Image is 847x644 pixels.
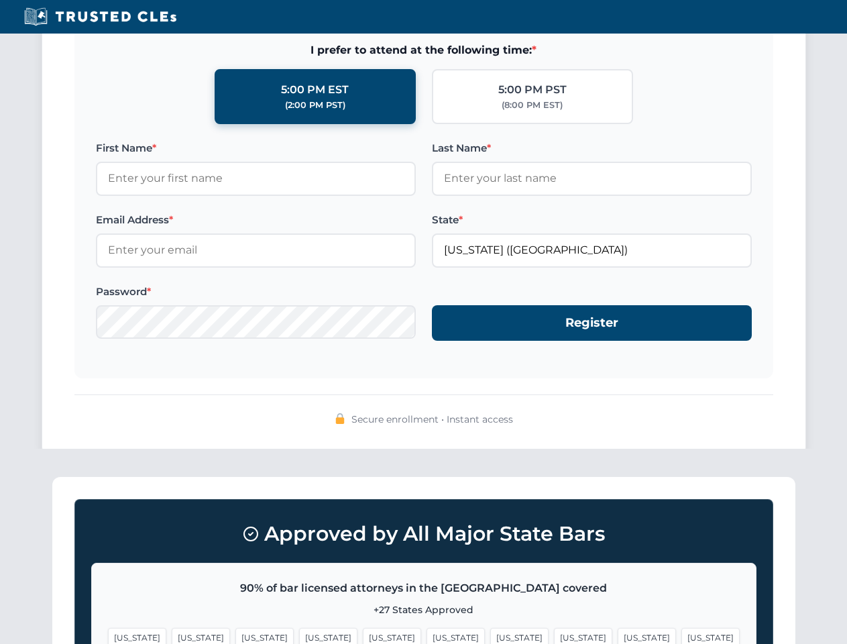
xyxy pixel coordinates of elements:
[335,413,345,424] img: 🔒
[96,42,752,59] span: I prefer to attend at the following time:
[108,602,740,617] p: +27 States Approved
[432,140,752,156] label: Last Name
[96,284,416,300] label: Password
[498,81,567,99] div: 5:00 PM PST
[96,212,416,228] label: Email Address
[281,81,349,99] div: 5:00 PM EST
[432,212,752,228] label: State
[91,516,756,552] h3: Approved by All Major State Bars
[432,162,752,195] input: Enter your last name
[96,140,416,156] label: First Name
[96,233,416,267] input: Enter your email
[432,233,752,267] input: Florida (FL)
[96,162,416,195] input: Enter your first name
[285,99,345,112] div: (2:00 PM PST)
[432,305,752,341] button: Register
[351,412,513,427] span: Secure enrollment • Instant access
[20,7,180,27] img: Trusted CLEs
[108,580,740,597] p: 90% of bar licensed attorneys in the [GEOGRAPHIC_DATA] covered
[502,99,563,112] div: (8:00 PM EST)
